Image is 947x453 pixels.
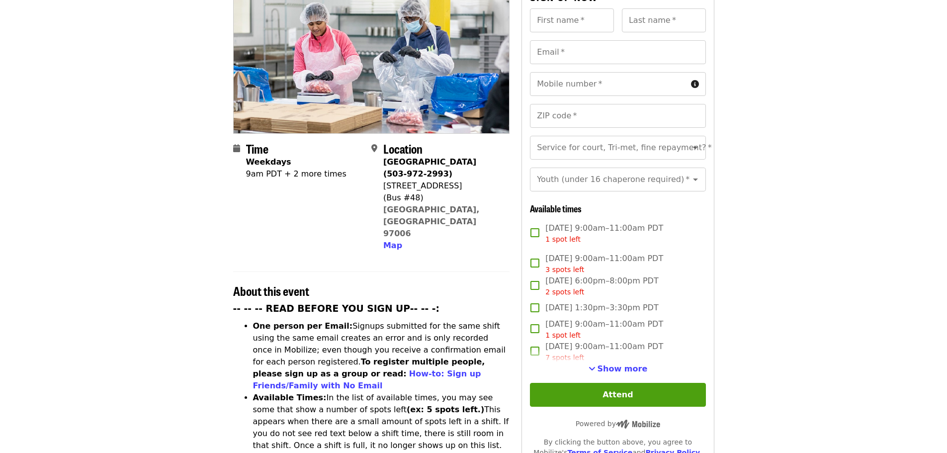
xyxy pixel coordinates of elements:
input: Last name [622,8,706,32]
i: map-marker-alt icon [371,144,377,153]
i: circle-info icon [691,80,699,89]
span: [DATE] 9:00am–11:00am PDT [545,253,663,275]
strong: (ex: 5 spots left.) [407,405,484,414]
input: Mobile number [530,72,687,96]
span: 2 spots left [545,288,584,296]
span: 7 spots left [545,354,584,362]
span: Location [383,140,423,157]
button: Open [689,173,702,186]
strong: One person per Email: [253,321,353,331]
span: 1 spot left [545,331,581,339]
input: ZIP code [530,104,705,128]
span: Show more [598,364,648,373]
div: 9am PDT + 2 more times [246,168,346,180]
img: Powered by Mobilize [616,420,660,429]
button: See more timeslots [589,363,648,375]
span: [DATE] 6:00pm–8:00pm PDT [545,275,658,297]
span: [DATE] 1:30pm–3:30pm PDT [545,302,658,314]
strong: To register multiple people, please sign up as a group or read: [253,357,485,378]
span: 1 spot left [545,235,581,243]
a: How-to: Sign up Friends/Family with No Email [253,369,481,390]
strong: Available Times: [253,393,327,402]
span: Time [246,140,268,157]
li: In the list of available times, you may see some that show a number of spots left This appears wh... [253,392,510,452]
button: Open [689,141,702,155]
span: [DATE] 9:00am–11:00am PDT [545,318,663,341]
li: Signups submitted for the same shift using the same email creates an error and is only recorded o... [253,320,510,392]
strong: -- -- -- READ BEFORE YOU SIGN UP-- -- -: [233,303,440,314]
span: 3 spots left [545,266,584,273]
span: Map [383,241,402,250]
input: Email [530,40,705,64]
input: First name [530,8,614,32]
span: [DATE] 9:00am–11:00am PDT [545,222,663,245]
strong: [GEOGRAPHIC_DATA] (503-972-2993) [383,157,476,179]
span: Powered by [576,420,660,428]
span: About this event [233,282,309,299]
div: (Bus #48) [383,192,502,204]
span: [DATE] 9:00am–11:00am PDT [545,341,663,363]
button: Attend [530,383,705,407]
div: [STREET_ADDRESS] [383,180,502,192]
strong: Weekdays [246,157,291,167]
span: Available times [530,202,582,215]
i: calendar icon [233,144,240,153]
a: [GEOGRAPHIC_DATA], [GEOGRAPHIC_DATA] 97006 [383,205,480,238]
button: Map [383,240,402,252]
